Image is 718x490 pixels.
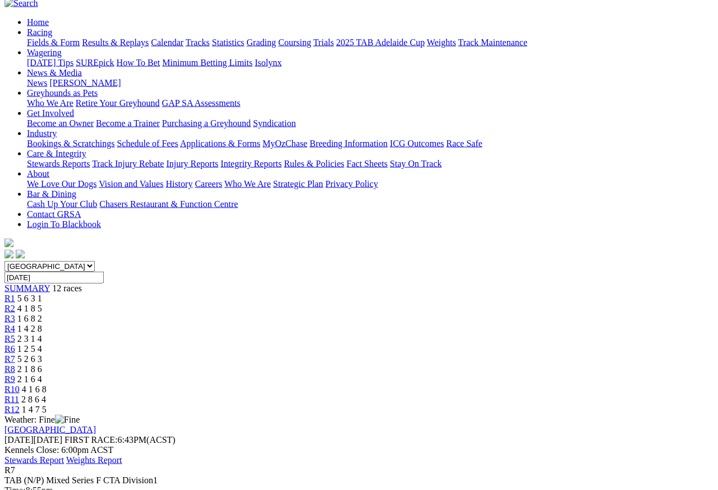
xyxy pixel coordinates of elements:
[27,219,101,229] a: Login To Blackbook
[27,68,82,77] a: News & Media
[427,38,456,47] a: Weights
[325,179,378,189] a: Privacy Policy
[17,324,42,333] span: 1 4 2 8
[255,58,282,67] a: Isolynx
[27,118,714,129] div: Get Involved
[162,58,252,67] a: Minimum Betting Limits
[27,169,49,178] a: About
[27,108,74,118] a: Get Involved
[273,179,323,189] a: Strategic Plan
[27,139,114,148] a: Bookings & Scratchings
[27,98,73,108] a: Who We Are
[4,304,15,313] span: R2
[49,78,121,88] a: [PERSON_NAME]
[27,88,98,98] a: Greyhounds as Pets
[186,38,210,47] a: Tracks
[180,139,260,148] a: Applications & Forms
[17,304,42,313] span: 4 1 8 5
[27,38,714,48] div: Racing
[212,38,245,47] a: Statistics
[27,98,714,108] div: Greyhounds as Pets
[92,159,164,168] a: Track Injury Rebate
[96,118,160,128] a: Become a Trainer
[4,405,20,414] a: R12
[65,435,176,445] span: 6:43PM(ACST)
[65,435,117,445] span: FIRST RACE:
[4,435,34,445] span: [DATE]
[263,139,307,148] a: MyOzChase
[117,139,178,148] a: Schedule of Fees
[278,38,311,47] a: Coursing
[27,17,49,27] a: Home
[4,334,15,344] a: R5
[4,294,15,303] a: R1
[99,199,238,209] a: Chasers Restaurant & Function Centre
[195,179,222,189] a: Careers
[4,395,19,404] a: R11
[4,455,64,465] a: Stewards Report
[458,38,527,47] a: Track Maintenance
[27,149,86,158] a: Care & Integrity
[4,364,15,374] a: R8
[17,374,42,384] span: 2 1 6 4
[27,209,81,219] a: Contact GRSA
[4,239,13,248] img: logo-grsa-white.png
[27,159,90,168] a: Stewards Reports
[55,415,80,425] img: Fine
[4,324,15,333] a: R4
[4,445,714,455] div: Kennels Close: 6:00pm ACST
[4,425,96,434] a: [GEOGRAPHIC_DATA]
[151,38,183,47] a: Calendar
[27,58,714,68] div: Wagering
[446,139,482,148] a: Race Safe
[4,314,15,323] a: R3
[27,199,714,209] div: Bar & Dining
[17,354,42,364] span: 5 2 6 3
[310,139,388,148] a: Breeding Information
[390,159,441,168] a: Stay On Track
[27,159,714,169] div: Care & Integrity
[27,28,52,37] a: Racing
[336,38,425,47] a: 2025 TAB Adelaide Cup
[4,283,50,293] a: SUMMARY
[27,179,714,189] div: About
[4,384,20,394] a: R10
[76,58,114,67] a: SUREpick
[17,344,42,354] span: 1 2 5 4
[17,364,42,374] span: 2 1 8 6
[27,58,73,67] a: [DATE] Tips
[66,455,122,465] a: Weights Report
[22,405,47,414] span: 1 4 7 5
[162,118,251,128] a: Purchasing a Greyhound
[4,465,15,475] span: R7
[27,179,96,189] a: We Love Our Dogs
[390,139,444,148] a: ICG Outcomes
[52,283,82,293] span: 12 races
[16,250,25,259] img: twitter.svg
[27,78,714,88] div: News & Media
[4,354,15,364] a: R7
[4,475,714,486] div: TAB (N/P) Mixed Series F CTA Division1
[347,159,388,168] a: Fact Sheets
[27,139,714,149] div: Industry
[313,38,334,47] a: Trials
[27,129,57,138] a: Industry
[4,374,15,384] a: R9
[253,118,296,128] a: Syndication
[27,48,62,57] a: Wagering
[4,344,15,354] a: R6
[165,179,192,189] a: History
[224,179,271,189] a: Who We Are
[82,38,149,47] a: Results & Replays
[247,38,276,47] a: Grading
